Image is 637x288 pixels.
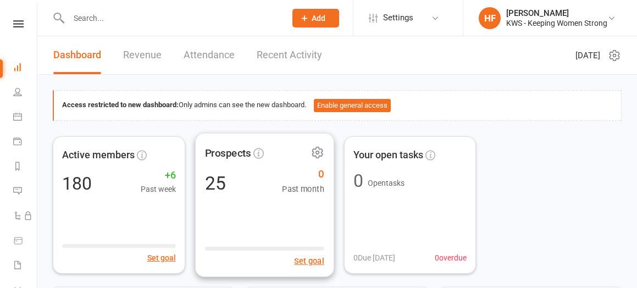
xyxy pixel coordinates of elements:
[353,172,363,190] div: 0
[13,56,38,81] a: Dashboard
[435,252,467,264] span: 0 overdue
[62,175,92,192] div: 180
[575,49,600,62] span: [DATE]
[123,36,162,74] a: Revenue
[13,106,38,130] a: Calendar
[147,252,176,264] button: Set goal
[353,252,395,264] span: 0 Due [DATE]
[479,7,501,29] div: HF
[282,165,324,182] span: 0
[13,155,38,180] a: Reports
[292,9,339,27] button: Add
[282,182,324,195] span: Past month
[294,254,324,267] button: Set goal
[13,81,38,106] a: People
[65,10,278,26] input: Search...
[257,36,322,74] a: Recent Activity
[353,147,423,163] span: Your open tasks
[205,173,226,192] div: 25
[141,168,176,184] span: +6
[506,18,607,28] div: KWS - Keeping Women Strong
[62,101,179,109] strong: Access restricted to new dashboard:
[13,229,38,254] a: Product Sales
[184,36,235,74] a: Attendance
[312,14,325,23] span: Add
[205,145,251,161] span: Prospects
[368,179,405,187] span: Open tasks
[506,8,607,18] div: [PERSON_NAME]
[62,147,135,163] span: Active members
[314,99,391,112] button: Enable general access
[141,183,176,195] span: Past week
[53,36,101,74] a: Dashboard
[13,130,38,155] a: Payments
[62,99,613,112] div: Only admins can see the new dashboard.
[383,5,413,30] span: Settings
